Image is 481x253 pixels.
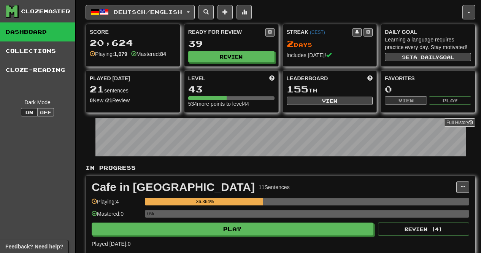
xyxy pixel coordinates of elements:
[188,75,205,82] span: Level
[37,108,54,116] button: Off
[269,75,275,82] span: Score more points to level up
[385,96,427,105] button: View
[188,28,265,36] div: Ready for Review
[92,210,141,223] div: Mastered: 0
[217,5,233,19] button: Add sentence to collection
[287,84,308,94] span: 155
[287,51,373,59] div: Includes [DATE]!
[198,5,214,19] button: Search sentences
[237,5,252,19] button: More stats
[310,30,325,35] a: (CEST)
[188,84,275,94] div: 43
[385,28,471,36] div: Daily Goal
[114,51,127,57] strong: 1,079
[367,75,373,82] span: This week in points, UTC
[90,28,176,36] div: Score
[287,75,328,82] span: Leaderboard
[90,75,130,82] span: Played [DATE]
[90,50,127,58] div: Playing:
[188,100,275,108] div: 534 more points to level 44
[287,39,373,49] div: Day s
[444,118,475,127] a: Full History
[378,223,469,235] button: Review (4)
[114,9,182,15] span: Deutsch / English
[92,223,373,235] button: Play
[86,5,195,19] button: Deutsch/English
[5,243,63,250] span: Open feedback widget
[287,97,373,105] button: View
[131,50,166,58] div: Mastered:
[90,84,104,94] span: 21
[385,75,471,82] div: Favorites
[90,84,176,94] div: sentences
[429,96,471,105] button: Play
[92,181,255,193] div: Cafe in [GEOGRAPHIC_DATA]
[259,183,290,191] div: 11 Sentences
[21,8,70,15] div: Clozemaster
[287,84,373,94] div: th
[106,97,113,103] strong: 21
[90,97,93,103] strong: 0
[92,198,141,210] div: Playing: 4
[287,28,353,36] div: Streak
[90,38,176,48] div: 20,624
[188,39,275,48] div: 39
[147,198,263,205] div: 36.364%
[6,99,69,106] div: Dark Mode
[287,38,294,49] span: 2
[413,54,439,60] span: a daily
[188,51,275,62] button: Review
[92,241,130,247] span: Played [DATE]: 0
[90,97,176,104] div: New / Review
[21,108,38,116] button: On
[385,84,471,94] div: 0
[385,53,471,61] button: Seta dailygoal
[160,51,166,57] strong: 84
[385,36,471,51] div: Learning a language requires practice every day. Stay motivated!
[86,164,475,172] p: In Progress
